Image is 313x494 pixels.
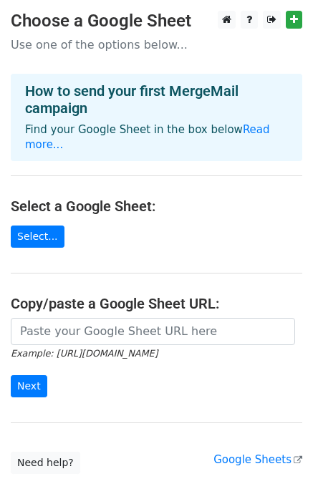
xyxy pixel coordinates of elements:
p: Find your Google Sheet in the box below [25,122,288,152]
input: Paste your Google Sheet URL here [11,318,295,345]
h4: Select a Google Sheet: [11,198,302,215]
small: Example: [URL][DOMAIN_NAME] [11,348,158,359]
p: Use one of the options below... [11,37,302,52]
input: Next [11,375,47,397]
h4: Copy/paste a Google Sheet URL: [11,295,302,312]
a: Google Sheets [213,453,302,466]
a: Read more... [25,123,270,151]
a: Need help? [11,452,80,474]
h4: How to send your first MergeMail campaign [25,82,288,117]
h3: Choose a Google Sheet [11,11,302,32]
a: Select... [11,226,64,248]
